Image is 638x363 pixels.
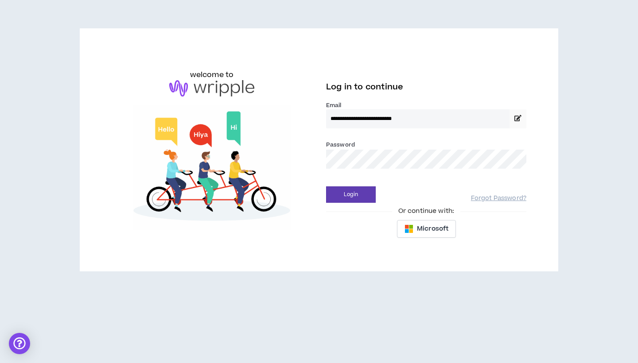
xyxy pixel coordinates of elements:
span: Or continue with: [392,206,460,216]
span: Log in to continue [326,81,403,93]
a: Forgot Password? [471,194,526,203]
div: Open Intercom Messenger [9,333,30,354]
label: Password [326,141,355,149]
h6: welcome to [190,70,234,80]
span: Microsoft [417,224,448,234]
img: Welcome to Wripple [112,105,312,230]
button: Microsoft [397,220,456,238]
img: logo-brand.png [169,80,254,97]
button: Login [326,186,376,203]
label: Email [326,101,526,109]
